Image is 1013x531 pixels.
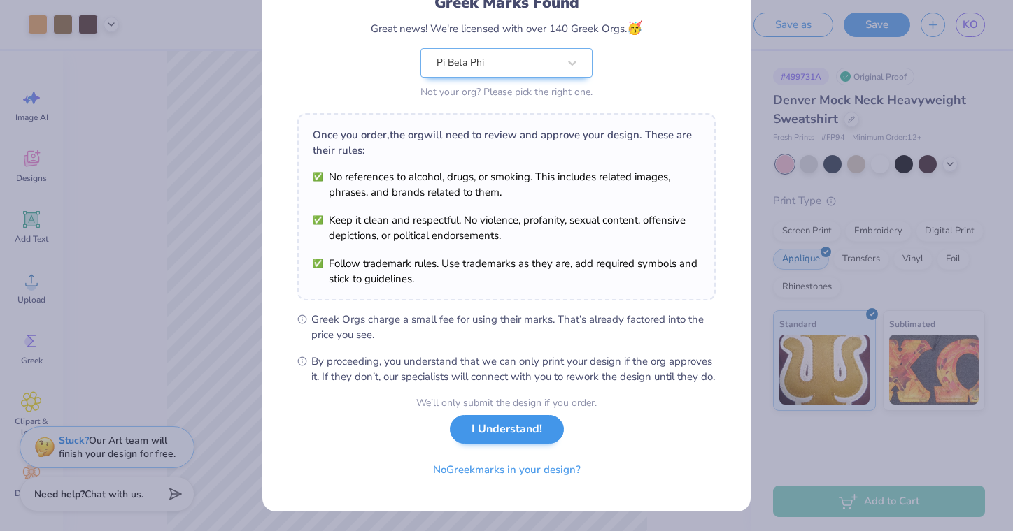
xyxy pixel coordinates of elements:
div: We’ll only submit the design if you order. [416,395,597,410]
button: I Understand! [450,415,564,444]
span: By proceeding, you understand that we can only print your design if the org approves it. If they ... [311,354,716,384]
div: Once you order, the org will need to review and approve your design. These are their rules: [313,127,700,158]
li: Keep it clean and respectful. No violence, profanity, sexual content, offensive depictions, or po... [313,212,700,243]
button: NoGreekmarks in your design? [421,456,593,484]
span: 🥳 [627,20,642,36]
span: Greek Orgs charge a small fee for using their marks. That’s already factored into the price you see. [311,312,716,342]
li: No references to alcohol, drugs, or smoking. This includes related images, phrases, and brands re... [313,169,700,200]
div: Great news! We're licensed with over 140 Greek Orgs. [371,19,642,38]
div: Not your org? Please pick the right one. [420,85,593,99]
li: Follow trademark rules. Use trademarks as they are, add required symbols and stick to guidelines. [313,256,700,286]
